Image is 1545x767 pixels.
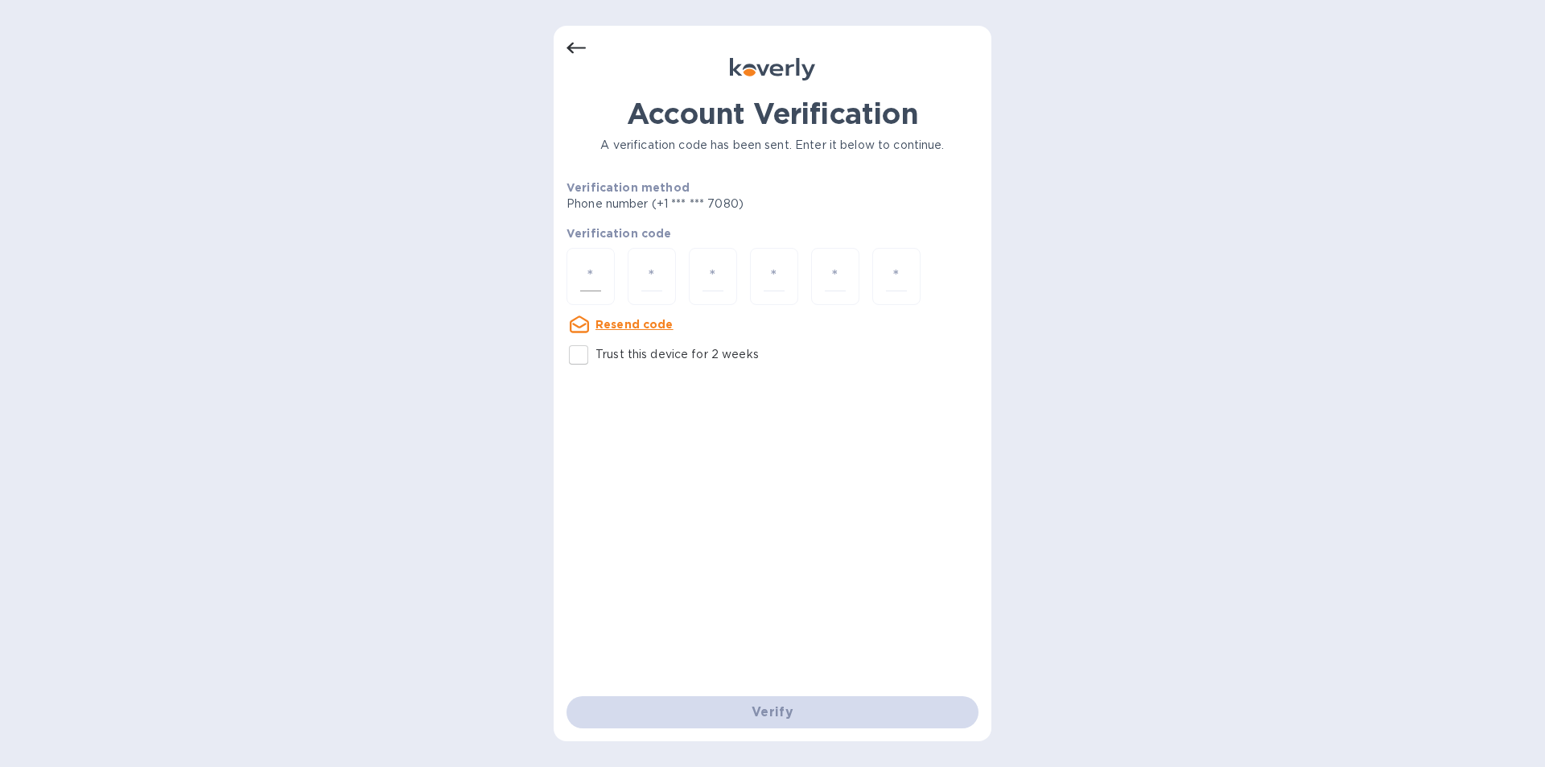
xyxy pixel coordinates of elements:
p: A verification code has been sent. Enter it below to continue. [566,137,978,154]
u: Resend code [595,318,674,331]
p: Phone number (+1 *** *** 7080) [566,196,867,212]
h1: Account Verification [566,97,978,130]
p: Verification code [566,225,978,241]
p: Trust this device for 2 weeks [595,346,759,363]
b: Verification method [566,181,690,194]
